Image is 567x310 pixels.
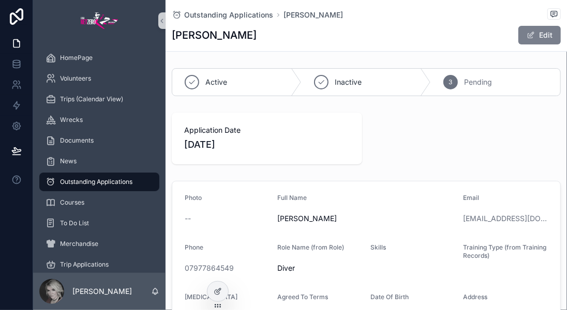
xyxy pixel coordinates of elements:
[60,157,77,165] span: News
[39,90,159,109] a: Trips (Calendar View)
[205,77,227,87] span: Active
[60,95,123,103] span: Trips (Calendar View)
[370,293,409,301] span: Date Of Birth
[283,10,343,20] a: [PERSON_NAME]
[184,137,350,152] span: [DATE]
[335,77,362,87] span: Inactive
[39,255,159,274] a: Trip Applications
[464,213,548,224] a: [EMAIL_ADDRESS][DOMAIN_NAME]
[464,194,480,202] span: Email
[39,49,159,67] a: HomePage
[72,286,132,297] p: [PERSON_NAME]
[184,125,350,135] span: Application Date
[464,243,547,259] span: Training Type (from Training Records)
[60,54,93,62] span: HomePage
[39,111,159,129] a: Wrecks
[39,131,159,150] a: Documents
[39,173,159,191] a: Outstanding Applications
[60,74,91,83] span: Volunteers
[278,243,345,251] span: Role Name (from Role)
[60,178,132,186] span: Outstanding Applications
[185,263,234,273] a: 07977864549
[33,41,166,273] div: scrollable content
[39,235,159,253] a: Merchandise
[518,26,561,44] button: Edit
[464,293,488,301] span: Address
[278,194,307,202] span: Full Name
[278,263,363,273] span: Diver
[60,240,98,248] span: Merchandise
[172,28,257,42] h1: [PERSON_NAME]
[60,116,83,124] span: Wrecks
[278,213,455,224] span: [PERSON_NAME]
[60,260,109,269] span: Trip Applications
[464,77,492,87] span: Pending
[39,214,159,233] a: To Do List
[39,193,159,212] a: Courses
[39,69,159,88] a: Volunteers
[449,78,453,86] span: 3
[39,152,159,171] a: News
[184,10,273,20] span: Outstanding Applications
[60,136,94,145] span: Documents
[185,194,202,202] span: Photo
[278,293,329,301] span: Agreed To Terms
[185,243,203,251] span: Phone
[185,293,237,301] span: [MEDICAL_DATA]
[60,219,89,227] span: To Do List
[60,198,84,207] span: Courses
[81,12,118,29] img: App logo
[185,213,191,224] span: --
[370,243,386,251] span: Skills
[172,10,273,20] a: Outstanding Applications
